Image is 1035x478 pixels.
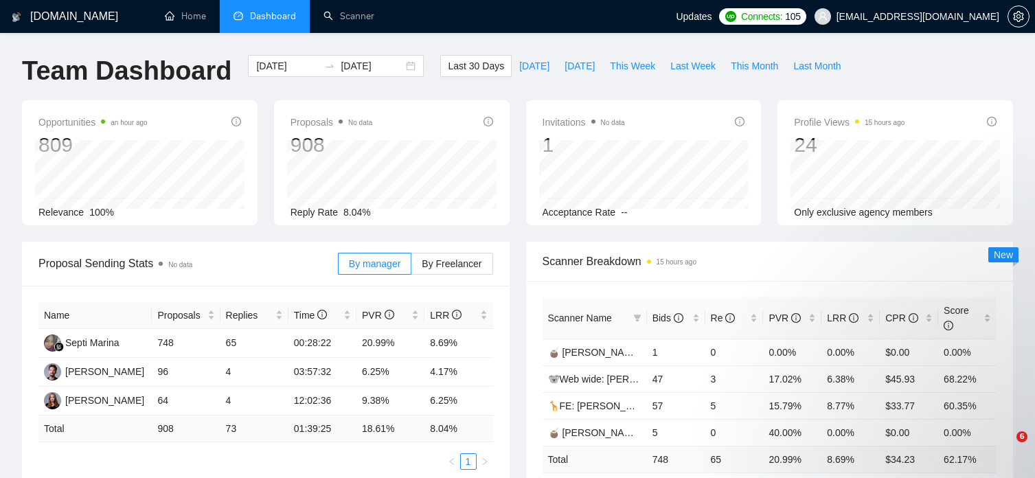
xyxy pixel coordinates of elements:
[880,339,938,365] td: $0.00
[349,258,400,269] span: By manager
[791,313,801,323] span: info-circle
[317,310,327,319] span: info-circle
[424,329,492,358] td: 8.69%
[226,308,273,323] span: Replies
[763,446,821,473] td: 20.99 %
[944,305,969,331] span: Score
[630,308,644,328] span: filter
[705,365,764,392] td: 3
[452,310,462,319] span: info-circle
[157,308,204,323] span: Proposals
[220,416,288,442] td: 73
[794,114,905,130] span: Profile Views
[477,453,493,470] li: Next Page
[234,11,243,21] span: dashboard
[793,58,841,73] span: Last Month
[54,342,64,352] img: gigradar-bm.png
[786,55,848,77] button: Last Month
[444,453,460,470] button: left
[220,387,288,416] td: 4
[763,365,821,392] td: 17.02%
[821,339,880,365] td: 0.00%
[938,446,997,473] td: 62.17 %
[22,55,231,87] h1: Team Dashboard
[548,374,773,385] a: 🐨Web wide: [PERSON_NAME] 03/07 humor trigger
[647,392,705,419] td: 57
[341,58,403,73] input: End date
[880,446,938,473] td: $ 34.23
[763,419,821,446] td: 40.00%
[220,358,288,387] td: 4
[424,387,492,416] td: 6.25%
[548,427,786,438] span: 🧉 [PERSON_NAME] | Web Wide: 23/07 - Bid in Range
[865,119,905,126] time: 15 hours ago
[735,117,744,126] span: info-circle
[548,347,793,358] span: 🧉 [PERSON_NAME] | UX/UI Wide: 29/07 - Bid in Range
[1008,11,1030,22] a: setting
[424,358,492,387] td: 4.17%
[65,393,144,408] div: [PERSON_NAME]
[477,453,493,470] button: right
[557,55,602,77] button: [DATE]
[288,329,356,358] td: 00:28:22
[256,58,319,73] input: Start date
[769,312,801,323] span: PVR
[385,310,394,319] span: info-circle
[44,365,144,376] a: RV[PERSON_NAME]
[430,310,462,321] span: LRR
[444,453,460,470] li: Previous Page
[663,55,723,77] button: Last Week
[448,457,456,466] span: left
[356,358,424,387] td: 6.25%
[38,114,148,130] span: Opportunities
[670,58,716,73] span: Last Week
[65,364,144,379] div: [PERSON_NAME]
[705,392,764,419] td: 5
[65,335,120,350] div: Septi Marina
[324,60,335,71] span: swap-right
[512,55,557,77] button: [DATE]
[12,6,21,28] img: logo
[821,446,880,473] td: 8.69 %
[944,321,953,330] span: info-circle
[44,337,120,348] a: SMSepti Marina
[250,10,296,22] span: Dashboard
[440,55,512,77] button: Last 30 Days
[44,392,61,409] img: TB
[111,119,147,126] time: an hour ago
[519,58,549,73] span: [DATE]
[657,258,696,266] time: 15 hours ago
[723,55,786,77] button: This Month
[343,207,371,218] span: 8.04%
[994,249,1013,260] span: New
[647,365,705,392] td: 47
[827,312,858,323] span: LRR
[543,446,647,473] td: Total
[152,358,220,387] td: 96
[621,207,627,218] span: --
[165,10,206,22] a: homeHome
[885,312,918,323] span: CPR
[288,416,356,442] td: 01:39:25
[152,329,220,358] td: 748
[548,400,657,411] a: 🦒FE: [PERSON_NAME]
[481,457,489,466] span: right
[601,119,625,126] span: No data
[731,58,778,73] span: This Month
[231,117,241,126] span: info-circle
[291,132,372,158] div: 908
[288,387,356,416] td: 12:02:36
[543,253,997,270] span: Scanner Breakdown
[424,416,492,442] td: 8.04 %
[44,334,61,352] img: SM
[1016,431,1027,442] span: 6
[849,313,858,323] span: info-circle
[647,446,705,473] td: 748
[294,310,327,321] span: Time
[38,302,152,329] th: Name
[1008,11,1029,22] span: setting
[323,10,374,22] a: searchScanner
[543,114,625,130] span: Invitations
[484,117,493,126] span: info-circle
[763,392,821,419] td: 15.79%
